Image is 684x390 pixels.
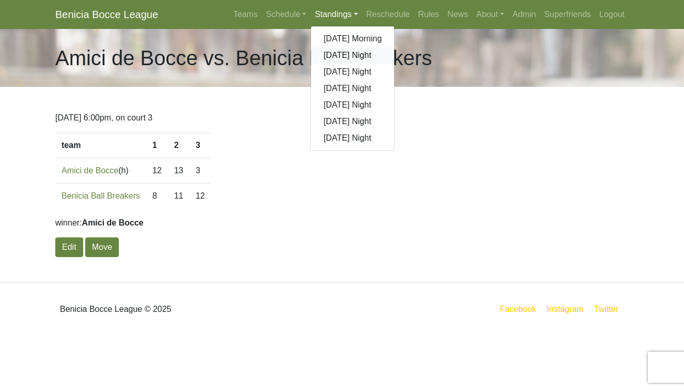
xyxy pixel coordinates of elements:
[146,184,168,209] td: 8
[262,4,311,25] a: Schedule
[146,158,168,184] td: 12
[168,184,190,209] td: 11
[592,303,627,316] a: Twitter
[55,46,432,70] h1: Amici de Bocce vs. Benicia Ball Breakers
[146,133,168,158] th: 1
[311,31,394,47] a: [DATE] Morning
[311,113,394,130] a: [DATE] Night
[55,4,158,25] a: Benicia Bocce League
[472,4,508,25] a: About
[311,64,394,80] a: [DATE] Night
[311,130,394,146] a: [DATE] Night
[310,4,362,25] a: Standings
[82,218,144,227] strong: Amici de Bocce
[545,303,585,316] a: Instagram
[190,158,211,184] td: 3
[311,47,394,64] a: [DATE] Night
[443,4,472,25] a: News
[540,4,595,25] a: Superfriends
[168,133,190,158] th: 2
[55,158,146,184] td: (h)
[362,4,414,25] a: Reschedule
[55,237,83,257] a: Edit
[55,112,629,124] p: [DATE] 6:00pm, on court 3
[61,166,118,175] a: Amici de Bocce
[310,26,395,151] div: Standings
[190,184,211,209] td: 12
[229,4,262,25] a: Teams
[190,133,211,158] th: 3
[595,4,629,25] a: Logout
[61,191,140,200] a: Benicia Ball Breakers
[508,4,540,25] a: Admin
[55,133,146,158] th: team
[168,158,190,184] td: 13
[85,237,119,257] a: Move
[55,217,629,229] p: winner:
[311,80,394,97] a: [DATE] Night
[311,97,394,113] a: [DATE] Night
[414,4,443,25] a: Rules
[48,291,342,328] div: Benicia Bocce League © 2025
[498,303,538,316] a: Facebook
